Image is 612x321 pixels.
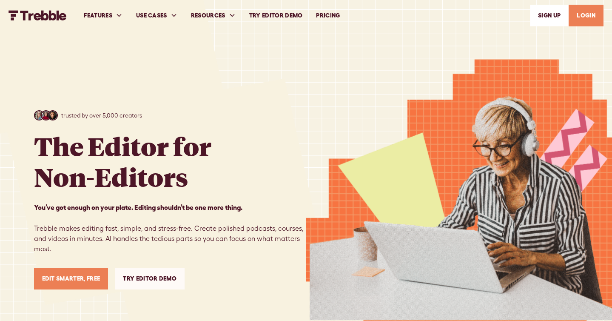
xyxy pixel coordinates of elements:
[34,131,211,192] h1: The Editor for Non-Editors
[191,11,225,20] div: RESOURCES
[9,10,67,20] a: home
[530,5,569,26] a: SIGn UP
[84,11,112,20] div: FEATURES
[569,5,603,26] a: LOGIN
[34,202,306,254] p: Trebble makes editing fast, simple, and stress-free. Create polished podcasts, courses, and video...
[77,1,129,30] div: FEATURES
[242,1,310,30] a: Try Editor Demo
[136,11,167,20] div: USE CASES
[184,1,242,30] div: RESOURCES
[9,10,67,20] img: Trebble FM Logo
[61,111,142,120] p: trusted by over 5,000 creators
[34,203,242,211] strong: You’ve got enough on your plate. Editing shouldn’t be one more thing. ‍
[115,268,185,289] a: Try Editor Demo
[34,268,108,289] a: Edit Smarter, Free
[309,1,347,30] a: PRICING
[129,1,184,30] div: USE CASES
